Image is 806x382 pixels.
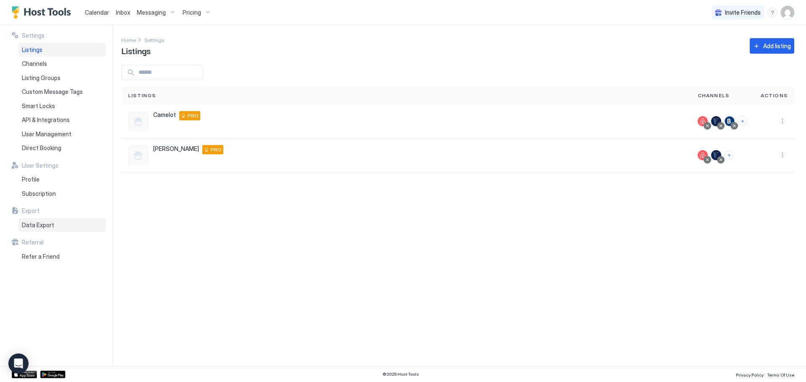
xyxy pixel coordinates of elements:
span: Listings [128,92,156,99]
span: Refer a Friend [22,253,60,260]
span: Camelot [153,111,176,119]
span: Profile [22,176,39,183]
span: Listings [121,44,151,57]
span: Calendar [85,9,109,16]
span: Invite Friends [725,9,761,16]
button: Connect channels [725,151,734,160]
span: Settings [22,32,44,39]
span: Data Export [22,221,54,229]
div: Open Intercom Messenger [8,353,29,374]
span: PRO [188,112,199,120]
span: Privacy Policy [736,372,764,377]
a: Channels [18,57,106,71]
span: [PERSON_NAME] [153,145,199,153]
div: Add listing [763,42,791,50]
span: User Settings [22,162,58,169]
a: Calendar [85,8,109,17]
a: Refer a Friend [18,249,106,264]
a: Terms Of Use [767,370,794,379]
a: Listing Groups [18,71,106,85]
span: Export [22,207,39,215]
span: Home [121,37,136,43]
a: Google Play Store [40,371,65,378]
div: User profile [781,6,794,19]
a: Listings [18,43,106,57]
a: Subscription [18,187,106,201]
div: menu [777,150,788,160]
a: Inbox [116,8,130,17]
span: Channels [698,92,730,99]
span: Listing Groups [22,74,60,82]
span: Channels [22,60,47,68]
span: Listings [22,46,42,54]
input: Input Field [135,65,202,80]
span: © 2025 Host Tools [382,372,419,377]
a: App Store [12,371,37,378]
a: Smart Locks [18,99,106,113]
button: Add listing [750,38,794,54]
span: Smart Locks [22,102,55,110]
span: User Management [22,130,71,138]
div: menu [767,8,777,18]
span: Pricing [183,9,201,16]
span: Referral [22,239,44,246]
div: Breadcrumb [144,35,165,44]
button: Connect channels [738,117,747,126]
button: More options [777,116,788,126]
span: Custom Message Tags [22,88,83,96]
span: Direct Booking [22,144,61,152]
span: Messaging [137,9,166,16]
a: Host Tools Logo [12,6,75,19]
span: Actions [761,92,788,99]
a: Custom Message Tags [18,85,106,99]
div: Breadcrumb [121,35,136,44]
span: Terms Of Use [767,372,794,377]
span: PRO [211,146,222,153]
a: Profile [18,172,106,187]
a: User Management [18,127,106,141]
a: Home [121,35,136,44]
button: More options [777,150,788,160]
span: Inbox [116,9,130,16]
span: Settings [144,37,165,43]
a: Data Export [18,218,106,232]
a: API & Integrations [18,113,106,127]
span: Subscription [22,190,56,197]
span: API & Integrations [22,116,70,124]
a: Privacy Policy [736,370,764,379]
a: Direct Booking [18,141,106,155]
a: Settings [144,35,165,44]
div: menu [777,116,788,126]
